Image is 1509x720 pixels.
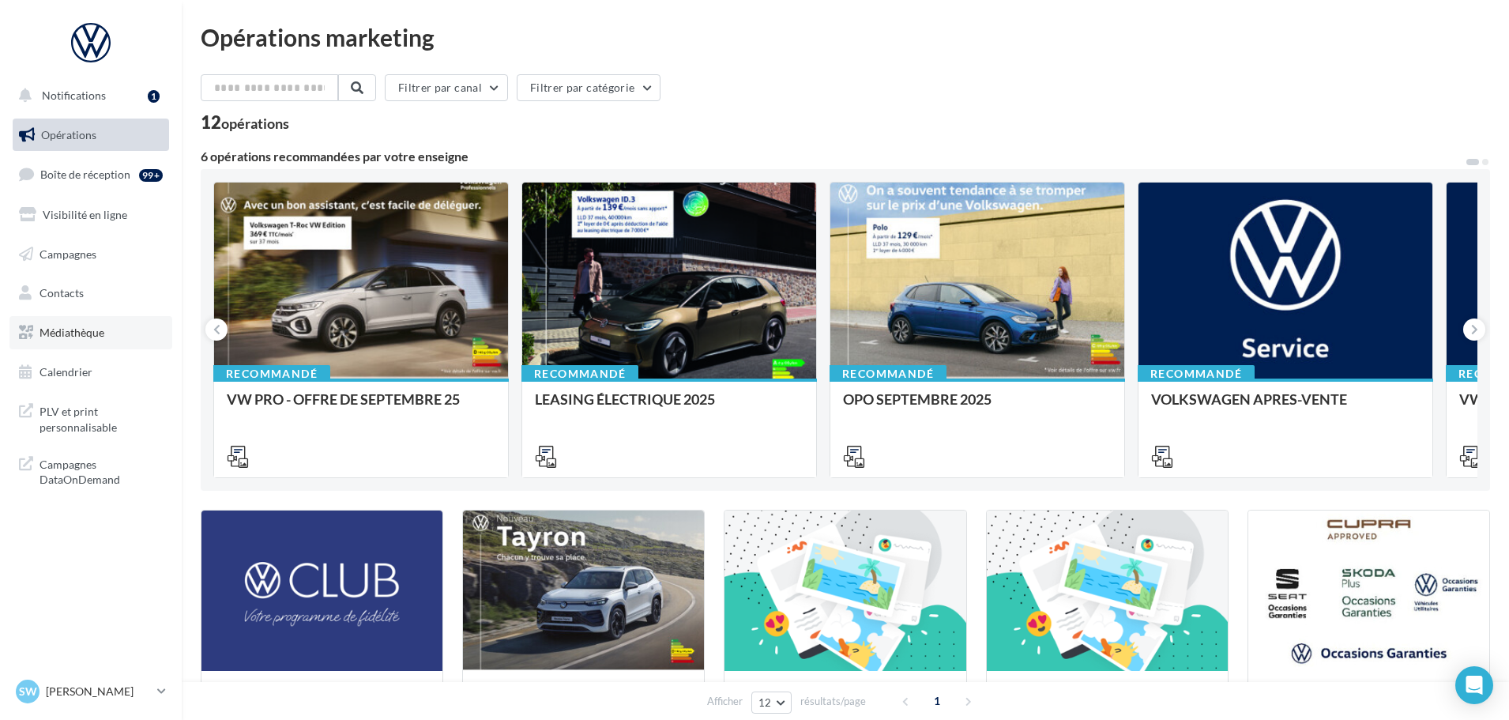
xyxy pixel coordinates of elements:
[535,391,803,423] div: LEASING ÉLECTRIQUE 2025
[221,116,289,130] div: opérations
[800,694,866,709] span: résultats/page
[40,401,163,435] span: PLV et print personnalisable
[40,454,163,488] span: Campagnes DataOnDemand
[751,692,792,714] button: 12
[139,169,163,182] div: 99+
[9,277,172,310] a: Contacts
[201,25,1490,49] div: Opérations marketing
[13,677,169,707] a: SW [PERSON_NAME]
[201,114,289,131] div: 12
[9,316,172,349] a: Médiathèque
[40,286,84,300] span: Contacts
[40,247,96,260] span: Campagnes
[521,365,638,383] div: Recommandé
[213,365,330,383] div: Recommandé
[1151,391,1420,423] div: VOLKSWAGEN APRES-VENTE
[43,208,127,221] span: Visibilité en ligne
[707,694,743,709] span: Afficher
[9,356,172,389] a: Calendrier
[517,74,660,101] button: Filtrer par catégorie
[385,74,508,101] button: Filtrer par canal
[40,365,92,379] span: Calendrier
[1455,666,1493,704] div: Open Intercom Messenger
[9,157,172,191] a: Boîte de réception99+
[9,238,172,271] a: Campagnes
[9,198,172,232] a: Visibilité en ligne
[924,688,950,714] span: 1
[9,447,172,494] a: Campagnes DataOnDemand
[19,684,37,699] span: SW
[148,90,160,103] div: 1
[843,391,1112,423] div: OPO SEPTEMBRE 2025
[9,119,172,152] a: Opérations
[46,684,151,699] p: [PERSON_NAME]
[758,696,772,709] span: 12
[9,79,166,112] button: Notifications 1
[40,168,130,181] span: Boîte de réception
[201,150,1465,163] div: 6 opérations recommandées par votre enseigne
[227,391,495,423] div: VW PRO - OFFRE DE SEPTEMBRE 25
[41,128,96,141] span: Opérations
[42,89,106,102] span: Notifications
[9,394,172,441] a: PLV et print personnalisable
[1138,365,1255,383] div: Recommandé
[830,365,946,383] div: Recommandé
[40,326,104,339] span: Médiathèque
